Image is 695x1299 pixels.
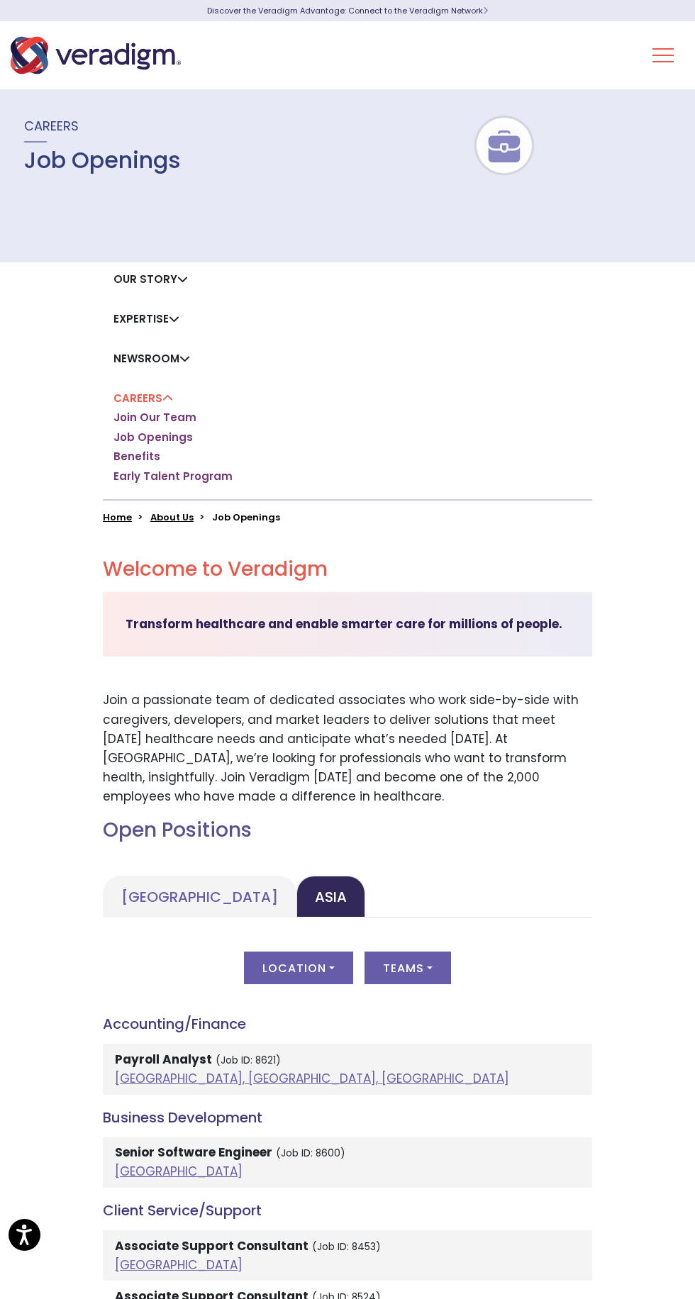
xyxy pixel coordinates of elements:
a: Benefits [113,450,160,464]
h4: Business Development [103,1109,592,1126]
small: (Job ID: 8453) [312,1240,381,1254]
a: Newsroom [113,351,190,366]
a: [GEOGRAPHIC_DATA] [115,1256,243,1273]
button: Location [244,952,353,984]
a: Early Talent Program [113,469,233,484]
a: Expertise [113,311,179,326]
span: Careers [24,117,79,135]
button: Teams [365,952,451,984]
h1: Job Openings [24,147,181,174]
a: Home [103,511,132,524]
button: Toggle Navigation Menu [652,37,674,74]
h4: Client Service/Support [103,1202,592,1219]
h4: Accounting/Finance [103,1015,592,1032]
h2: Open Positions [103,818,592,842]
h2: Welcome to Veradigm [103,557,592,581]
a: Asia [296,876,365,918]
a: Careers [113,391,173,406]
a: Job Openings [113,430,193,445]
a: Our Story [113,272,188,286]
a: About Us [150,511,194,524]
small: (Job ID: 8621) [216,1054,281,1067]
strong: Associate Support Consultant [115,1237,308,1254]
a: [GEOGRAPHIC_DATA] [103,876,296,918]
a: Join Our Team [113,411,196,425]
strong: Payroll Analyst [115,1051,212,1068]
a: Discover the Veradigm Advantage: Connect to the Veradigm NetworkLearn More [207,5,488,16]
a: [GEOGRAPHIC_DATA] [115,1163,243,1180]
img: Veradigm logo [11,32,181,79]
strong: Transform healthcare and enable smarter care for millions of people. [126,615,562,632]
small: (Job ID: 8600) [276,1147,345,1160]
span: Learn More [483,5,488,16]
a: [GEOGRAPHIC_DATA], [GEOGRAPHIC_DATA], [GEOGRAPHIC_DATA] [115,1070,509,1087]
p: Join a passionate team of dedicated associates who work side-by-side with caregivers, developers,... [103,691,592,806]
strong: Senior Software Engineer [115,1144,272,1161]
